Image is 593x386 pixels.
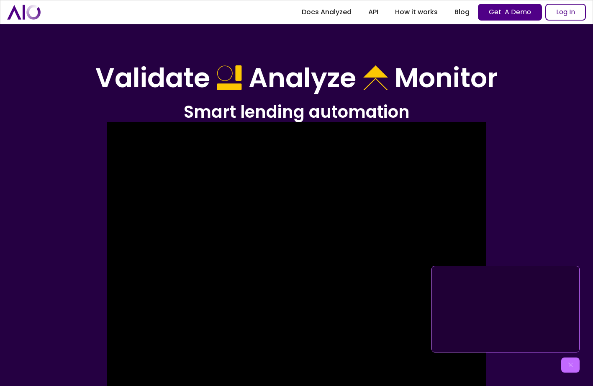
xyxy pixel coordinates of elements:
[249,62,356,94] h1: Analyze
[395,62,498,94] h1: Monitor
[387,5,446,20] a: How it works
[435,269,576,349] iframe: AIO - powering financial decision making
[7,5,41,19] a: home
[478,4,542,21] a: Get A Demo
[446,5,478,20] a: Blog
[293,5,360,20] a: Docs Analyzed
[545,4,586,21] a: Log In
[95,62,210,94] h1: Validate
[360,5,387,20] a: API
[58,101,535,123] h2: Smart lending automation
